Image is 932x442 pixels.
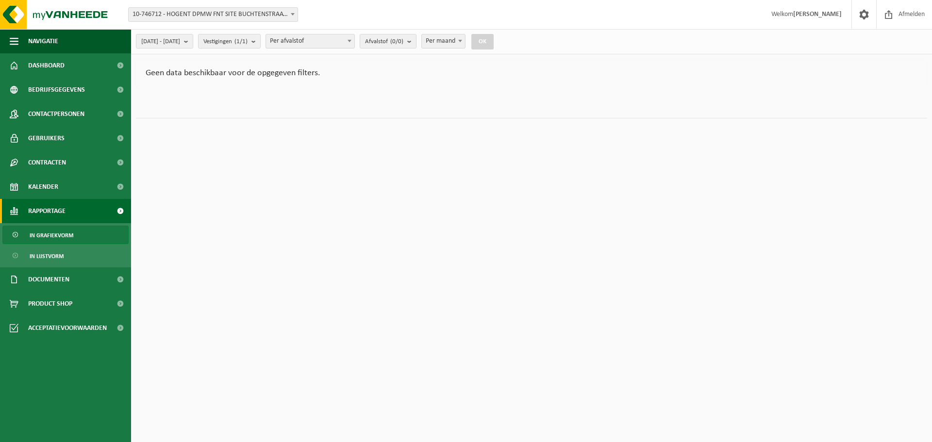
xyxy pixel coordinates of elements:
span: Acceptatievoorwaarden [28,316,107,340]
span: 10-746712 - HOGENT DPMW FNT SITE BUCHTENSTRAAT - GENT [129,8,298,21]
span: Bedrijfsgegevens [28,78,85,102]
button: [DATE] - [DATE] [136,34,193,49]
count: (0/0) [390,38,403,45]
span: Contracten [28,150,66,175]
span: Per afvalstof [266,34,354,48]
span: Rapportage [28,199,66,223]
button: Afvalstof(0/0) [360,34,416,49]
span: Contactpersonen [28,102,84,126]
span: Per maand [422,34,465,48]
span: Per maand [421,34,466,49]
span: Dashboard [28,53,65,78]
span: [DATE] - [DATE] [141,34,180,49]
strong: [PERSON_NAME] [793,11,842,18]
div: Geen data beschikbaar voor de opgegeven filters. [136,59,927,87]
a: In lijstvorm [2,246,129,265]
span: Afvalstof [365,34,403,49]
button: Vestigingen(1/1) [198,34,261,49]
a: In grafiekvorm [2,226,129,244]
span: In grafiekvorm [30,226,73,245]
count: (1/1) [234,38,248,45]
span: Vestigingen [203,34,248,49]
iframe: chat widget [5,421,162,442]
span: Navigatie [28,29,58,53]
span: Gebruikers [28,126,65,150]
span: Per afvalstof [266,34,355,49]
span: In lijstvorm [30,247,64,265]
button: OK [471,34,494,49]
span: 10-746712 - HOGENT DPMW FNT SITE BUCHTENSTRAAT - GENT [128,7,298,22]
span: Documenten [28,267,69,292]
span: Kalender [28,175,58,199]
span: Product Shop [28,292,72,316]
